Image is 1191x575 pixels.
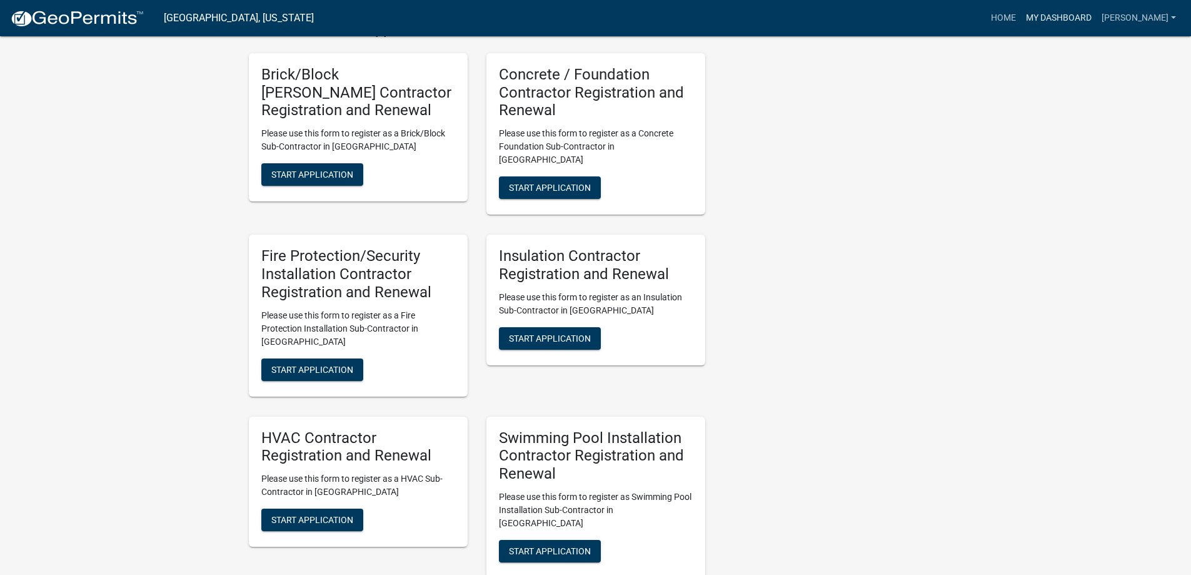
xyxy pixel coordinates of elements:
span: Start Application [509,333,591,343]
p: Please use this form to register as a Fire Protection Installation Sub-Contractor in [GEOGRAPHIC_... [261,309,455,349]
button: Start Application [499,327,601,350]
a: [GEOGRAPHIC_DATA], [US_STATE] [164,8,314,29]
span: Start Application [271,170,353,180]
h5: HVAC Contractor Registration and Renewal [261,429,455,466]
span: Start Application [271,515,353,525]
button: Start Application [499,540,601,562]
p: Please use this form to register as a Brick/Block Sub-Contractor in [GEOGRAPHIC_DATA] [261,127,455,153]
a: Home [986,6,1021,30]
span: Start Application [271,364,353,374]
button: Start Application [499,176,601,199]
h5: Fire Protection/Security Installation Contractor Registration and Renewal [261,247,455,301]
span: Start Application [509,183,591,193]
p: Please use this form to register as Swimming Pool Installation Sub-Contractor in [GEOGRAPHIC_DATA] [499,491,693,530]
p: Please use this form to register as a HVAC Sub-Contractor in [GEOGRAPHIC_DATA] [261,472,455,499]
p: Please use this form to register as a Concrete Foundation Sub-Contractor in [GEOGRAPHIC_DATA] [499,127,693,166]
h5: Swimming Pool Installation Contractor Registration and Renewal [499,429,693,483]
button: Start Application [261,359,363,381]
h5: Insulation Contractor Registration and Renewal [499,247,693,283]
a: [PERSON_NAME] [1097,6,1181,30]
span: Start Application [509,546,591,556]
h5: Brick/Block [PERSON_NAME] Contractor Registration and Renewal [261,66,455,120]
p: Please use this form to register as an Insulation Sub-Contractor in [GEOGRAPHIC_DATA] [499,291,693,317]
button: Start Application [261,163,363,186]
a: My Dashboard [1021,6,1097,30]
h5: Concrete / Foundation Contractor Registration and Renewal [499,66,693,120]
button: Start Application [261,509,363,531]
